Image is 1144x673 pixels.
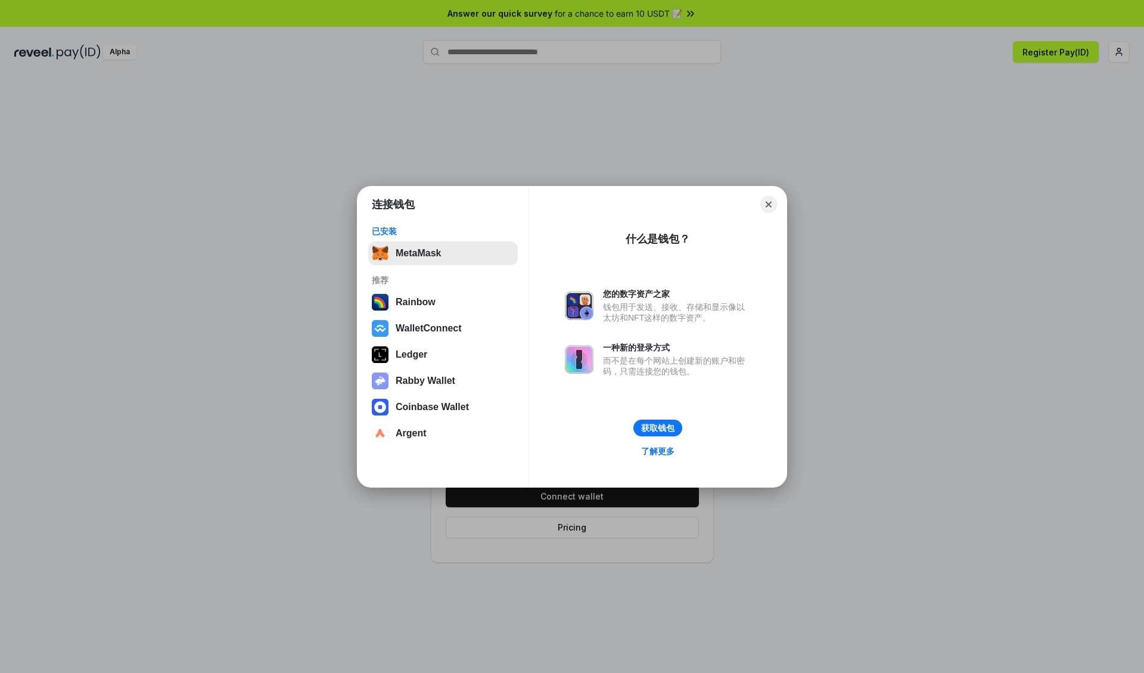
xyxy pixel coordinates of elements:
[372,294,388,311] img: svg+xml,%3Csvg%20width%3D%22120%22%20height%3D%22120%22%20viewBox%3D%220%200%20120%20120%22%20fil...
[372,245,388,262] img: svg+xml,%3Csvg%20fill%3D%22none%22%20height%3D%2233%22%20viewBox%3D%220%200%2035%2033%22%20width%...
[634,444,682,459] a: 了解更多
[372,373,388,389] img: svg+xml,%3Csvg%20xmlns%3D%22http%3A%2F%2Fwww.w3.org%2F2000%2Fsvg%22%20fill%3D%22none%22%20viewBox...
[603,355,751,377] div: 而不是在每个网站上创建新的账户和密码，只需连接您的钱包。
[641,423,674,433] div: 获取钱包
[633,420,682,436] button: 获取钱包
[368,317,518,340] button: WalletConnect
[760,196,777,213] button: Close
[396,248,441,259] div: MetaMask
[603,342,751,353] div: 一种新的登录方式
[603,289,751,299] div: 您的数字资产之家
[396,349,427,360] div: Ledger
[372,399,388,415] img: svg+xml,%3Csvg%20width%3D%2228%22%20height%3D%2228%22%20viewBox%3D%220%200%2028%2028%22%20fill%3D...
[372,275,514,286] div: 推荐
[641,446,674,457] div: 了解更多
[368,241,518,265] button: MetaMask
[372,226,514,237] div: 已安装
[396,323,462,334] div: WalletConnect
[603,302,751,323] div: 钱包用于发送、接收、存储和显示像以太坊和NFT这样的数字资产。
[565,291,593,320] img: svg+xml,%3Csvg%20xmlns%3D%22http%3A%2F%2Fwww.w3.org%2F2000%2Fsvg%22%20fill%3D%22none%22%20viewBox...
[396,297,436,308] div: Rainbow
[372,320,388,337] img: svg+xml,%3Csvg%20width%3D%2228%22%20height%3D%2228%22%20viewBox%3D%220%200%2028%2028%22%20fill%3D...
[368,290,518,314] button: Rainbow
[372,197,415,212] h1: 连接钱包
[396,376,455,386] div: Rabby Wallet
[396,428,427,439] div: Argent
[368,395,518,419] button: Coinbase Wallet
[372,425,388,442] img: svg+xml,%3Csvg%20width%3D%2228%22%20height%3D%2228%22%20viewBox%3D%220%200%2028%2028%22%20fill%3D...
[368,369,518,393] button: Rabby Wallet
[368,343,518,367] button: Ledger
[396,402,469,413] div: Coinbase Wallet
[626,232,690,246] div: 什么是钱包？
[372,346,388,363] img: svg+xml,%3Csvg%20xmlns%3D%22http%3A%2F%2Fwww.w3.org%2F2000%2Fsvg%22%20width%3D%2228%22%20height%3...
[565,345,593,374] img: svg+xml,%3Csvg%20xmlns%3D%22http%3A%2F%2Fwww.w3.org%2F2000%2Fsvg%22%20fill%3D%22none%22%20viewBox...
[368,421,518,445] button: Argent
